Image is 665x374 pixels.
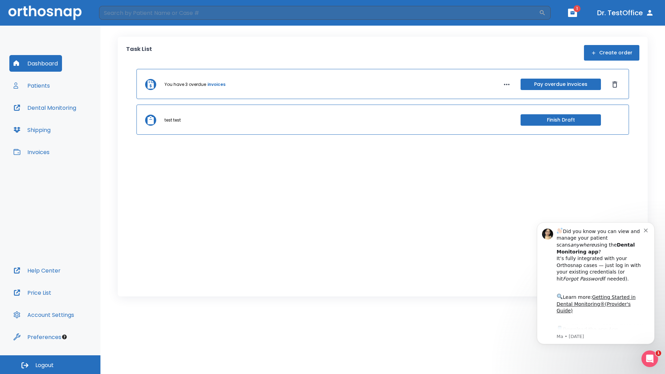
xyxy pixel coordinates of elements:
[641,350,658,367] iframe: Intercom live chat
[30,113,117,148] div: Download the app: | ​ Let us know if you need help getting started!
[9,329,65,345] button: Preferences
[9,122,55,138] button: Shipping
[9,77,54,94] button: Patients
[30,122,117,128] p: Message from Ma, sent 2w ago
[9,284,55,301] button: Price List
[165,81,206,88] p: You have 3 overdue
[117,15,123,20] button: Dismiss notification
[9,262,65,279] button: Help Center
[9,99,80,116] button: Dental Monitoring
[126,45,152,61] p: Task List
[9,306,78,323] button: Account Settings
[594,7,657,19] button: Dr. TestOffice
[61,334,68,340] div: Tooltip anchor
[526,212,665,355] iframe: Intercom notifications message
[9,144,54,160] button: Invoices
[99,6,539,20] input: Search by Patient Name or Case #
[609,79,620,90] button: Dismiss
[8,6,82,20] img: Orthosnap
[521,79,601,90] button: Pay overdue invoices
[207,81,225,88] a: invoices
[574,5,580,12] span: 1
[30,115,92,127] a: App Store
[35,362,54,369] span: Logout
[521,114,601,126] button: Finish Draft
[656,350,661,356] span: 1
[584,45,639,61] button: Create order
[165,117,181,123] p: test test
[9,55,62,72] button: Dashboard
